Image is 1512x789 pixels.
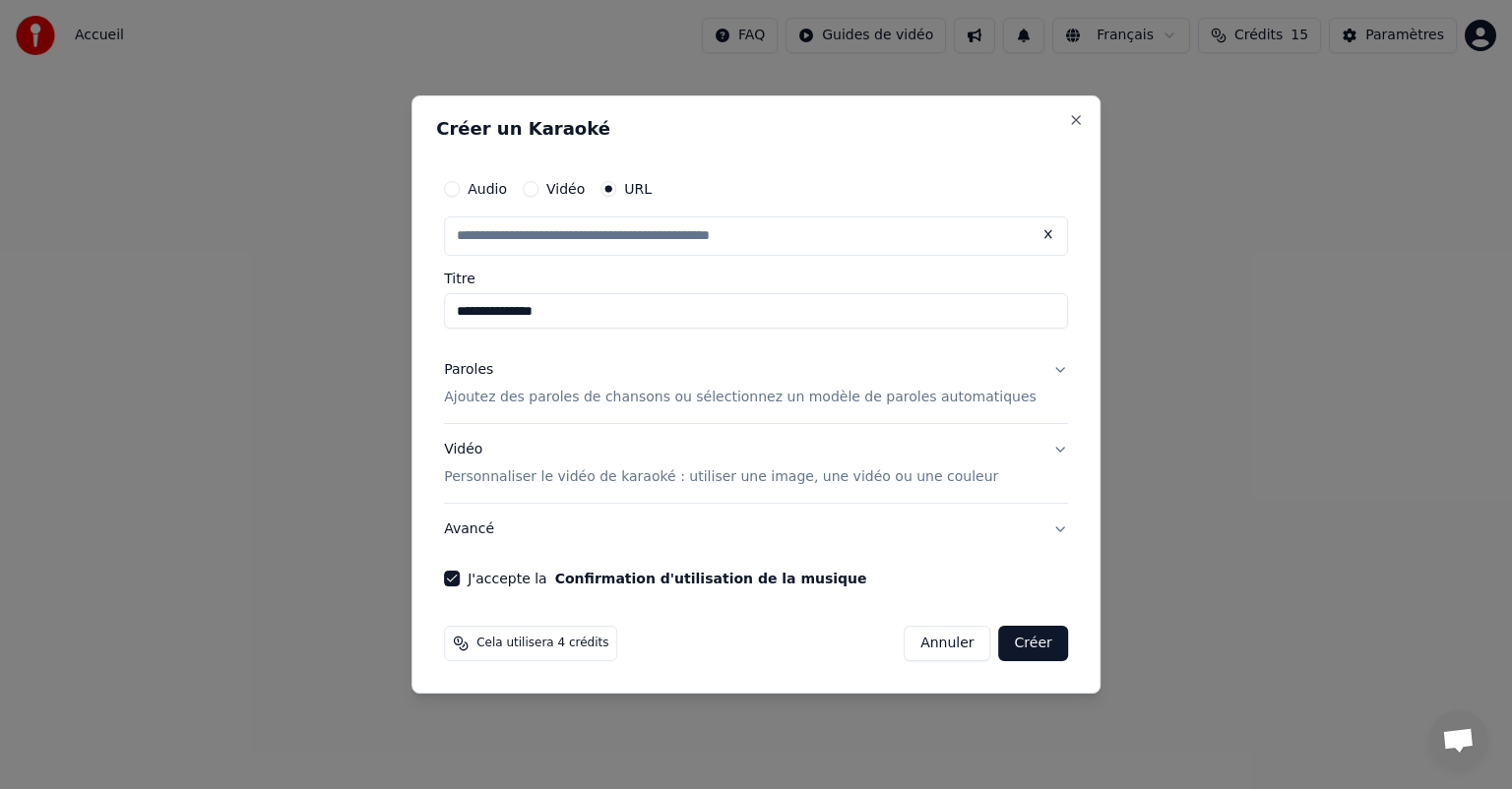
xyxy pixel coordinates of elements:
[444,388,1037,407] p: Ajoutez des paroles de chansons ou sélectionnez un modèle de paroles automatiques
[468,572,866,585] label: J'accepte la
[444,504,1068,555] button: Avancé
[468,182,507,196] label: Audio
[999,626,1068,661] button: Créer
[444,272,1068,285] label: Titre
[444,344,1068,423] button: ParolesAjoutez des paroles de chansons ou sélectionnez un modèle de paroles automatiques
[444,467,998,487] p: Personnaliser le vidéo de karaoké : utiliser une image, une vidéo ou une couleur
[436,120,1076,138] h2: Créer un Karaoké
[444,440,998,487] div: Vidéo
[555,572,867,585] button: J'accepte la
[624,182,652,196] label: URL
[904,626,990,661] button: Annuler
[476,636,608,651] span: Cela utilisera 4 crédits
[444,360,493,380] div: Paroles
[444,424,1068,503] button: VidéoPersonnaliser le vidéo de karaoké : utiliser une image, une vidéo ou une couleur
[546,182,585,196] label: Vidéo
